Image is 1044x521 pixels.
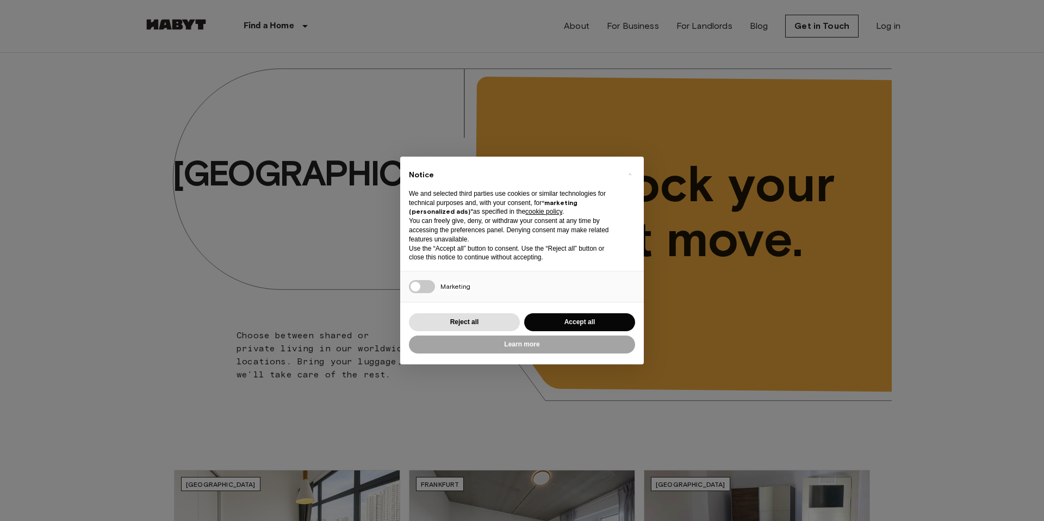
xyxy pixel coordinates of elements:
[440,282,470,290] span: Marketing
[628,168,632,181] span: ×
[525,208,562,215] a: cookie policy
[409,199,577,216] strong: “marketing (personalized ads)”
[524,313,635,331] button: Accept all
[409,189,618,216] p: We and selected third parties use cookies or similar technologies for technical purposes and, wit...
[409,170,618,181] h2: Notice
[409,313,520,331] button: Reject all
[409,244,618,263] p: Use the “Accept all” button to consent. Use the “Reject all” button or close this notice to conti...
[409,216,618,244] p: You can freely give, deny, or withdraw your consent at any time by accessing the preferences pane...
[409,336,635,353] button: Learn more
[621,165,638,183] button: Close this notice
